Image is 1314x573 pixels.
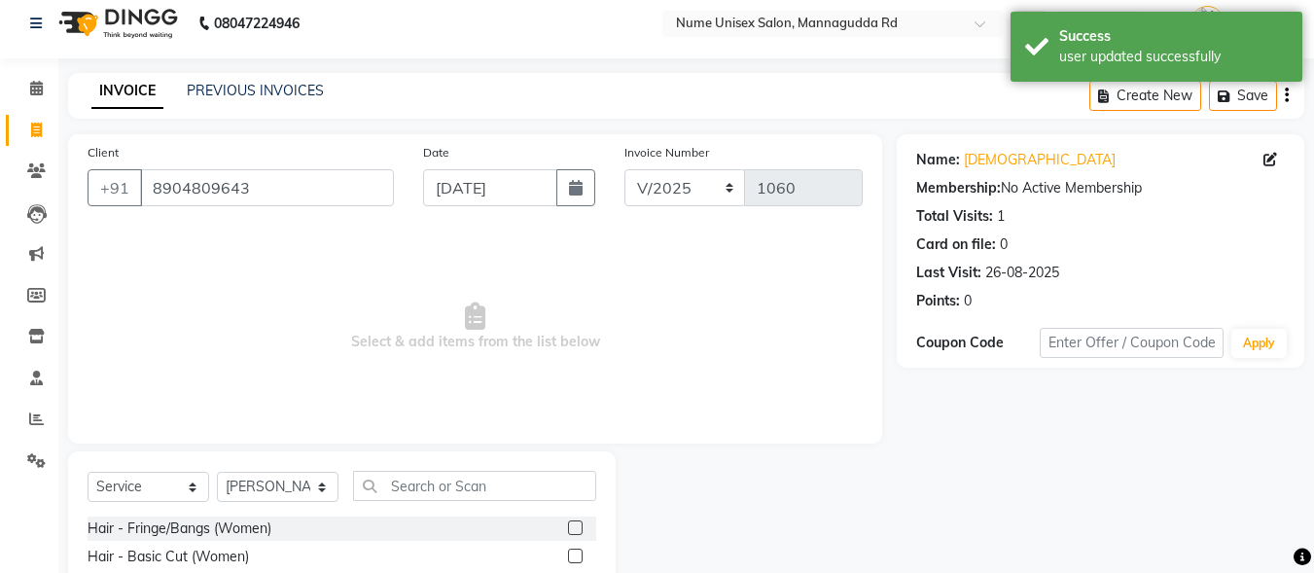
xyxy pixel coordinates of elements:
div: Coupon Code [916,333,1039,353]
div: Success [1059,26,1288,47]
input: Enter Offer / Coupon Code [1040,328,1224,358]
label: Client [88,144,119,161]
div: 26-08-2025 [985,263,1059,283]
div: 1 [997,206,1005,227]
div: 0 [1000,234,1008,255]
label: Invoice Number [624,144,709,161]
div: No Active Membership [916,178,1285,198]
a: [DEMOGRAPHIC_DATA] [964,150,1116,170]
div: Points: [916,291,960,311]
div: Total Visits: [916,206,993,227]
a: PREVIOUS INVOICES [187,82,324,99]
div: 0 [964,291,972,311]
div: Hair - Fringe/Bangs (Women) [88,519,271,539]
button: Apply [1231,329,1287,358]
button: +91 [88,169,142,206]
div: Card on file: [916,234,996,255]
div: Name: [916,150,960,170]
img: Admin [1190,6,1225,40]
input: Search or Scan [353,471,596,501]
div: user updated successfully [1059,47,1288,67]
label: Date [423,144,449,161]
div: Last Visit: [916,263,981,283]
input: Search by Name/Mobile/Email/Code [140,169,394,206]
span: Select & add items from the list below [88,230,863,424]
button: Save [1209,81,1277,111]
a: INVOICE [91,74,163,109]
div: Membership: [916,178,1001,198]
div: Hair - Basic Cut (Women) [88,547,249,567]
button: Create New [1089,81,1201,111]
